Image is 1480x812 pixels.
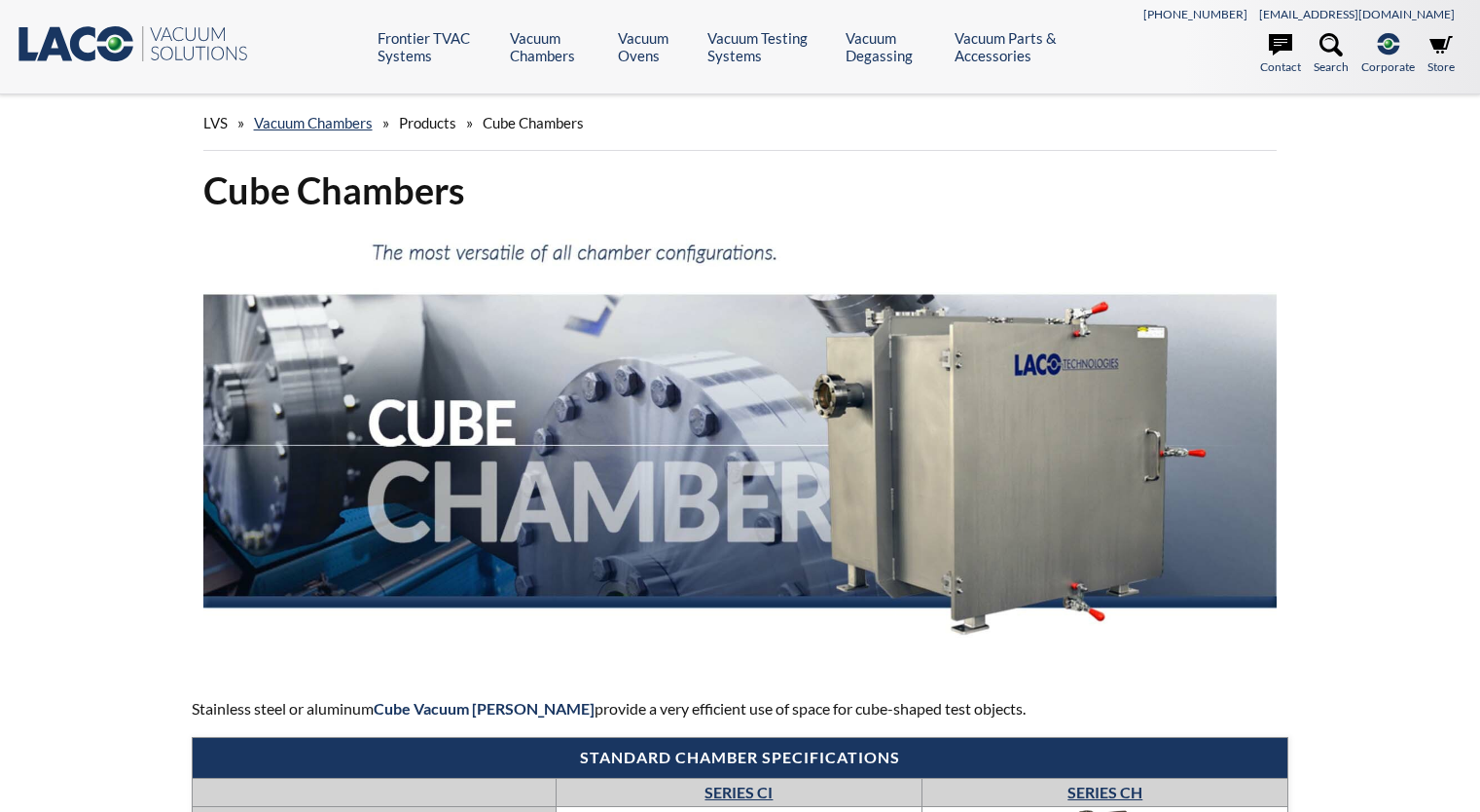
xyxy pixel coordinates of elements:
a: Search [1314,33,1349,76]
a: Frontier TVAC Systems [378,29,495,64]
a: [PHONE_NUMBER] [1143,7,1247,21]
a: SERIES CI [704,783,773,801]
a: Vacuum Chambers [254,114,373,131]
img: Cube Chambers header [203,230,1278,660]
a: Contact [1260,33,1301,76]
a: Vacuum Degassing [846,29,940,64]
a: Vacuum Chambers [510,29,603,64]
a: SERIES CH [1067,783,1142,801]
p: Stainless steel or aluminum provide a very efficient use of space for cube-shaped test objects. [192,696,1289,721]
div: » » » [203,95,1278,151]
a: Vacuum Testing Systems [707,29,831,64]
strong: Cube Vacuum [PERSON_NAME] [374,699,595,718]
span: LVS [203,114,228,131]
span: Cube Chambers [483,114,584,131]
a: Vacuum Ovens [618,29,693,64]
a: Store [1427,33,1455,76]
a: [EMAIL_ADDRESS][DOMAIN_NAME] [1259,7,1455,21]
span: Corporate [1361,57,1415,76]
span: Products [399,114,456,131]
h1: Cube Chambers [203,166,1278,214]
a: Vacuum Parts & Accessories [955,29,1098,64]
h4: Standard chamber specifications [202,748,1279,768]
